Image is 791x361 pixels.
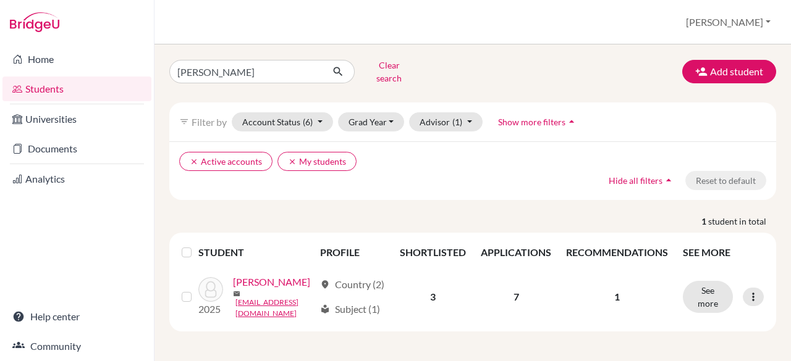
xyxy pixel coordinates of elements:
[2,47,151,72] a: Home
[392,238,473,267] th: SHORTLISTED
[701,215,708,228] strong: 1
[320,304,330,314] span: local_library
[452,117,462,127] span: (1)
[566,289,668,304] p: 1
[355,56,423,88] button: Clear search
[392,267,473,326] td: 3
[198,238,313,267] th: STUDENT
[232,112,333,131] button: Account Status(6)
[708,215,776,228] span: student in total
[303,117,313,127] span: (6)
[288,157,297,166] i: clear
[320,277,384,292] div: Country (2)
[680,10,776,34] button: [PERSON_NAME]
[2,77,151,101] a: Students
[682,60,776,83] button: Add student
[2,334,151,359] a: Community
[473,267,559,326] td: 7
[338,112,405,131] button: Grad Year
[179,117,189,127] i: filter_list
[675,238,771,267] th: SEE MORE
[2,167,151,191] a: Analytics
[198,277,223,302] img: WANG, Xi
[565,115,578,128] i: arrow_drop_up
[277,152,357,171] button: clearMy students
[10,12,59,32] img: Bridge-U
[685,171,766,190] button: Reset to default
[2,107,151,131] a: Universities
[488,112,588,131] button: Show more filtersarrow_drop_up
[198,302,223,317] p: 2025
[190,157,198,166] i: clear
[320,302,380,317] div: Subject (1)
[409,112,483,131] button: Advisor(1)
[235,297,315,319] a: [EMAIL_ADDRESS][DOMAIN_NAME]
[313,238,392,267] th: PROFILE
[498,117,565,127] span: Show more filters
[233,275,310,289] a: [PERSON_NAME]
[2,304,151,329] a: Help center
[559,238,675,267] th: RECOMMENDATIONS
[320,280,330,289] span: location_on
[2,136,151,161] a: Documents
[192,116,227,128] span: Filter by
[662,174,675,186] i: arrow_drop_up
[683,281,733,313] button: See more
[233,290,240,297] span: mail
[473,238,559,267] th: APPLICATIONS
[609,175,662,186] span: Hide all filters
[169,60,323,83] input: Find student by name...
[179,152,273,171] button: clearActive accounts
[598,171,685,190] button: Hide all filtersarrow_drop_up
